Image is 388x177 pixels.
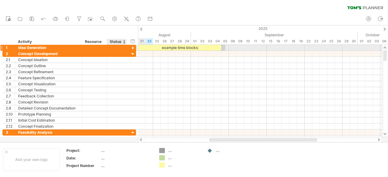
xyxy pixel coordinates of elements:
div: Thursday, 28 August 2025 [176,38,183,44]
div: 2.11 [6,117,15,123]
div: .... [168,148,201,153]
div: Date: [66,156,100,161]
div: Concept Visualization [18,81,79,87]
div: Wednesday, 1 October 2025 [358,38,365,44]
div: Concept Outline [18,63,79,69]
div: Activity [18,39,79,45]
div: 2.9 [6,105,15,111]
div: 1 [6,45,15,51]
div: Initial Cost Estimation [18,117,79,123]
div: Concept Finalization [18,123,79,129]
div: Resource [85,39,103,45]
div: Monday, 6 October 2025 [380,38,388,44]
div: Monday, 25 August 2025 [153,38,161,44]
div: Wednesday, 24 September 2025 [320,38,327,44]
div: 2.1 [6,57,15,63]
div: Friday, 3 October 2025 [373,38,380,44]
div: 2.3 [6,69,15,75]
div: Project: [66,148,100,153]
div: Prototype Planning [18,111,79,117]
div: Wednesday, 27 August 2025 [168,38,176,44]
div: Thursday, 21 August 2025 [138,38,145,44]
div: Concept Refinement [18,69,79,75]
div: 2.5 [6,81,15,87]
div: Add your own logo [3,148,60,171]
div: September 2025 [191,32,358,38]
div: .... [168,155,201,160]
div: Thursday, 25 September 2025 [327,38,335,44]
div: Feedback Collection [18,93,79,99]
div: Friday, 26 September 2025 [335,38,343,44]
div: Tuesday, 2 September 2025 [199,38,206,44]
div: 2.10 [6,111,15,117]
div: Friday, 22 August 2025 [145,38,153,44]
div: Thursday, 18 September 2025 [289,38,297,44]
div: Tuesday, 23 September 2025 [312,38,320,44]
div: Friday, 12 September 2025 [259,38,267,44]
div: example time blocks: [138,45,221,51]
div: Tuesday, 30 September 2025 [350,38,358,44]
div: Monday, 29 September 2025 [343,38,350,44]
div: Tuesday, 16 September 2025 [274,38,282,44]
div: Friday, 5 September 2025 [221,38,229,44]
div: Detailed Concept Documentation [18,105,79,111]
div: 3 [6,129,15,135]
div: 3.1 [6,136,15,141]
div: Friday, 19 September 2025 [297,38,305,44]
div: Concept Testing [18,87,79,93]
div: 2.7 [6,93,15,99]
div: Wednesday, 17 September 2025 [282,38,289,44]
div: .... [168,162,201,168]
div: Idea Generation [18,45,79,51]
div: Thursday, 11 September 2025 [252,38,259,44]
div: Friday, 29 August 2025 [183,38,191,44]
div: Concept Ideation [18,57,79,63]
div: Concept Development [18,51,79,57]
div: Wednesday, 10 September 2025 [244,38,252,44]
div: Thursday, 2 October 2025 [365,38,373,44]
div: Status [110,39,123,45]
div: Monday, 8 September 2025 [229,38,236,44]
div: Feasibility Analysis [18,129,79,135]
div: .... [101,148,152,153]
div: .... [216,148,249,153]
div: 2.8 [6,99,15,105]
div: Wednesday, 3 September 2025 [206,38,214,44]
div: Feature Specification [18,75,79,81]
div: Project Number [66,163,100,168]
div: .... [101,163,152,168]
div: .... [101,156,152,161]
div: Tuesday, 9 September 2025 [236,38,244,44]
div: 2.6 [6,87,15,93]
div: Monday, 15 September 2025 [267,38,274,44]
div: Monday, 22 September 2025 [305,38,312,44]
div: 2.2 [6,63,15,69]
div: Tuesday, 26 August 2025 [161,38,168,44]
div: Define Objective [18,136,79,141]
div: Concept Revision [18,99,79,105]
div: 2 [6,51,15,57]
div: Monday, 1 September 2025 [191,38,199,44]
div: 2.4 [6,75,15,81]
div: 2.12 [6,123,15,129]
div: Thursday, 4 September 2025 [214,38,221,44]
